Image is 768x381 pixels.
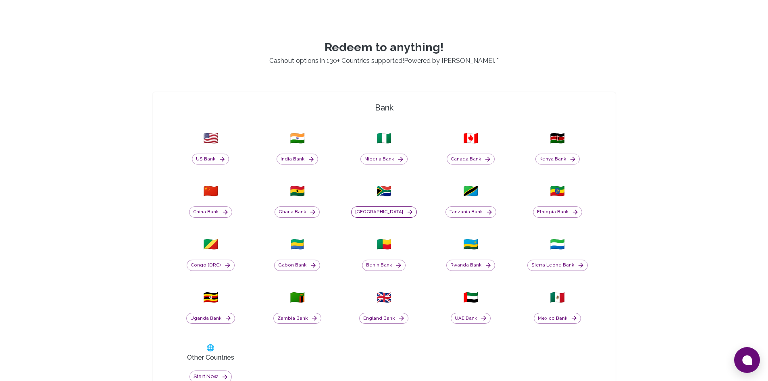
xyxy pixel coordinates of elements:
span: 🇺🇬 [203,290,218,305]
span: 🇷🇼 [463,237,478,252]
span: 🇨🇦 [463,131,478,146]
span: 🇪🇹 [550,184,565,198]
button: Uganda Bank [186,313,235,324]
button: [GEOGRAPHIC_DATA] [351,206,417,218]
button: Gabon Bank [274,260,320,271]
button: England Bank [359,313,408,324]
h4: Bank [156,102,612,113]
button: China Bank [189,206,232,218]
button: US Bank [192,154,229,165]
span: 🇰🇪 [550,131,565,146]
span: 🇹🇿 [463,184,478,198]
button: Mexico Bank [534,313,581,324]
button: UAE Bank [451,313,491,324]
span: 🇮🇳 [290,131,305,146]
button: Rwanda Bank [446,260,495,271]
span: 🇲🇽 [550,290,565,305]
span: 🇦🇪 [463,290,478,305]
h3: Other Countries [187,353,234,362]
button: Congo (DRC) [187,260,235,271]
span: 🌐 [206,343,214,353]
span: 🇬🇧 [377,290,391,305]
span: 🇺🇸 [203,131,218,146]
span: 🇿🇲 [290,290,305,305]
span: 🇬🇭 [290,184,305,198]
button: India Bank [277,154,318,165]
button: Benin Bank [362,260,406,271]
button: Sierra Leone Bank [527,260,588,271]
button: Open chat window [734,347,760,373]
span: 🇸🇱 [550,237,565,252]
span: 🇧🇯 [377,237,391,252]
button: Canada Bank [447,154,495,165]
button: Kenya Bank [535,154,580,165]
a: Powered by [PERSON_NAME] [404,57,494,65]
span: 🇬🇦 [290,237,305,252]
span: 🇨🇳 [203,184,218,198]
p: Redeem to anything! [142,40,626,54]
button: Tanzania Bank [445,206,496,218]
span: 🇨🇬 [203,237,218,252]
p: Cashout options in 130+ Countries supported! . * [142,56,626,66]
button: Ethiopia Bank [533,206,582,218]
button: Zambia Bank [273,313,321,324]
span: 🇳🇬 [377,131,391,146]
span: 🇿🇦 [377,184,391,198]
button: Nigeria Bank [360,154,408,165]
button: Ghana Bank [275,206,320,218]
